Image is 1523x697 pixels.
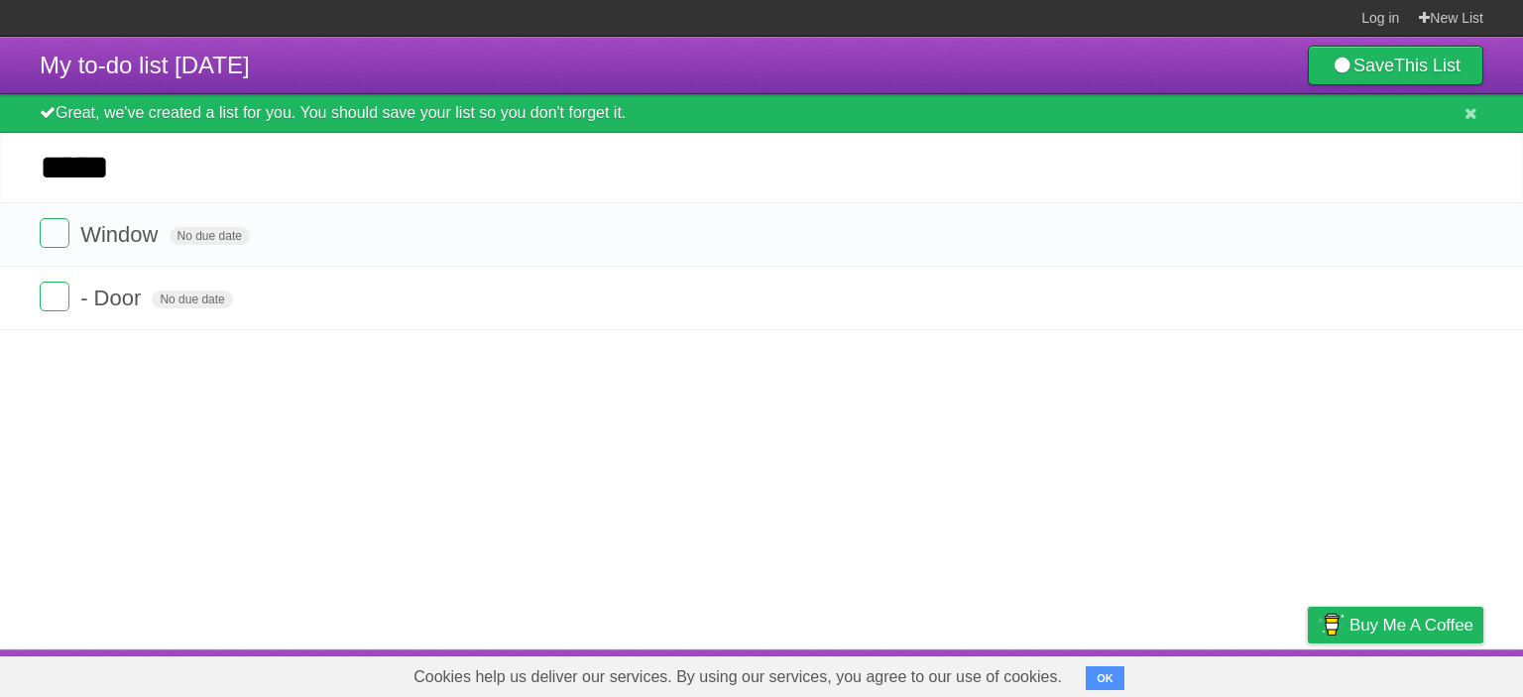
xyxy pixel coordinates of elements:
span: No due date [170,227,250,245]
a: Terms [1215,654,1258,692]
img: Buy me a coffee [1318,608,1345,641]
span: Buy me a coffee [1349,608,1473,642]
a: SaveThis List [1308,46,1483,85]
a: Suggest a feature [1358,654,1483,692]
button: OK [1086,666,1124,690]
a: Developers [1110,654,1190,692]
a: Buy me a coffee [1308,607,1483,643]
span: - Door [80,286,146,310]
span: My to-do list [DATE] [40,52,250,78]
a: About [1044,654,1086,692]
span: Window [80,222,163,247]
label: Done [40,282,69,311]
label: Done [40,218,69,248]
span: No due date [152,290,232,308]
b: This List [1394,56,1461,75]
span: Cookies help us deliver our services. By using our services, you agree to our use of cookies. [394,657,1082,697]
a: Privacy [1282,654,1334,692]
